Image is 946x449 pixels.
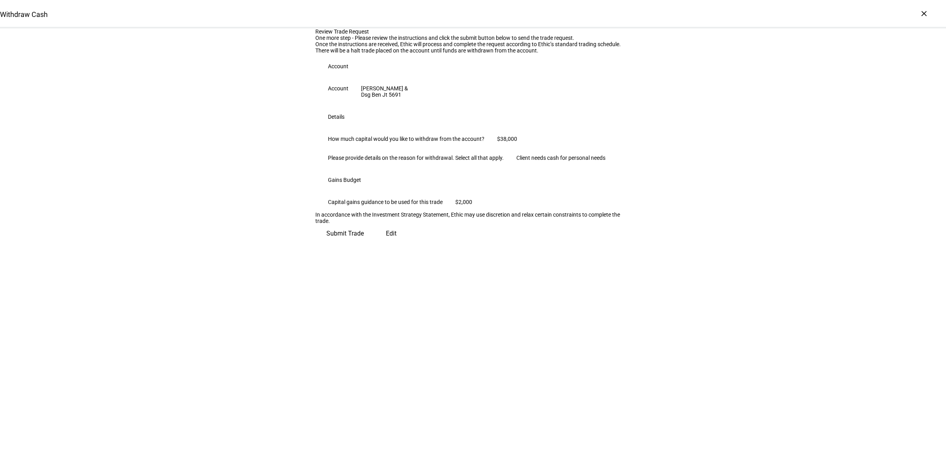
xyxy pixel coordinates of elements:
[315,224,375,243] button: Submit Trade
[328,114,345,120] div: Details
[326,224,364,243] span: Submit Trade
[328,155,504,161] div: Please provide details on the reason for withdrawal. Select all that apply.
[386,224,397,243] span: Edit
[315,41,631,47] div: Once the instructions are received, Ethic will process and complete the request according to Ethi...
[315,28,631,35] div: Review Trade Request
[328,63,348,69] div: Account
[918,7,930,20] div: ×
[315,35,631,41] div: One more step - Please review the instructions and click the submit button below to send the trad...
[375,224,408,243] button: Edit
[497,136,517,142] div: $38,000
[315,211,631,224] div: In accordance with the Investment Strategy Statement, Ethic may use discretion and relax certain ...
[315,47,631,54] div: There will be a halt trade placed on the account until funds are withdrawn from the account.
[328,85,348,92] div: Account
[328,136,484,142] div: How much capital would you like to withdraw from the account?
[361,85,408,92] div: [PERSON_NAME] &
[455,199,472,205] div: $2,000
[361,92,408,98] div: Dsg Ben Jt 5691
[328,199,443,205] div: Capital gains guidance to be used for this trade
[328,177,361,183] div: Gains Budget
[516,155,605,161] div: Client needs cash for personal needs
